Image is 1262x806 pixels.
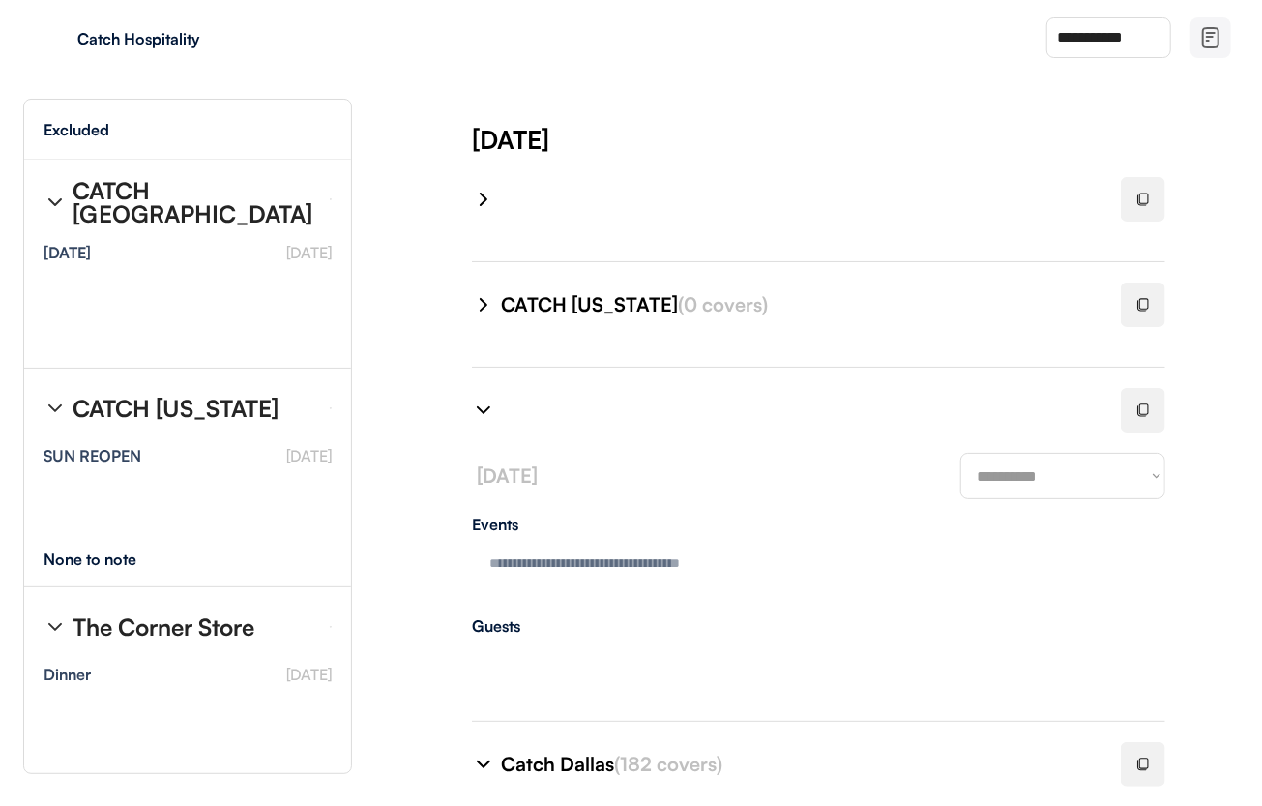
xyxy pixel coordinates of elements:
div: [DATE] [44,245,91,260]
img: chevron-right%20%281%29.svg [44,191,67,214]
font: (182 covers) [614,752,722,776]
div: CATCH [US_STATE] [73,397,279,420]
img: chevron-right%20%281%29.svg [472,293,495,316]
div: Dinner [44,667,91,682]
div: [DATE] [472,122,1262,157]
div: None to note [44,552,172,567]
div: Events [472,517,1165,532]
img: chevron-right%20%281%29.svg [44,397,67,420]
img: yH5BAEAAAAALAAAAAABAAEAAAIBRAA7 [39,22,70,53]
font: (0 covers) [678,292,768,316]
div: Guests [472,618,1165,634]
font: [DATE] [286,665,332,684]
div: Catch Hospitality [77,31,321,46]
img: chevron-right%20%281%29.svg [472,753,495,776]
div: CATCH [US_STATE] [501,291,1098,318]
div: Catch Dallas [501,751,1098,778]
div: CATCH [GEOGRAPHIC_DATA] [73,179,314,225]
font: [DATE] [286,446,332,465]
div: The Corner Store [73,615,254,639]
img: chevron-right%20%281%29.svg [44,615,67,639]
img: chevron-right%20%281%29.svg [472,399,495,422]
img: chevron-right%20%281%29.svg [472,188,495,211]
div: SUN REOPEN [44,448,141,463]
font: [DATE] [477,463,538,488]
font: [DATE] [286,243,332,262]
img: file-02.svg [1199,26,1222,49]
div: Excluded [44,122,109,137]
